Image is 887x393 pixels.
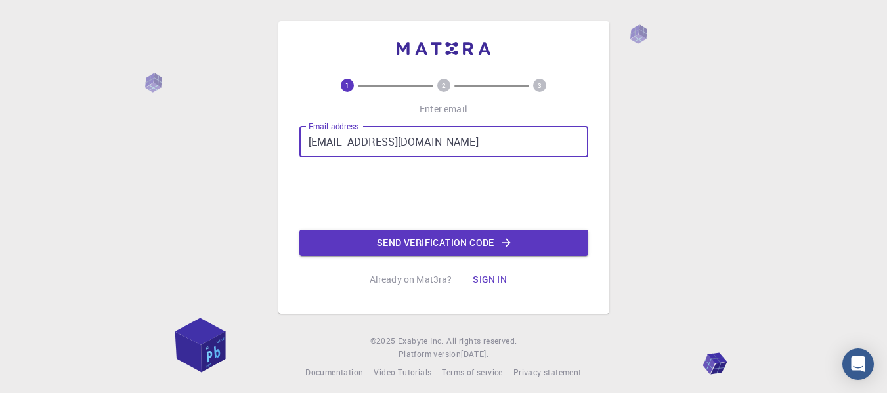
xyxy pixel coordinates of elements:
div: Open Intercom Messenger [842,348,874,380]
a: Documentation [305,366,363,379]
span: Exabyte Inc. [398,335,444,346]
a: [DATE]. [461,348,488,361]
iframe: reCAPTCHA [344,168,544,219]
button: Sign in [462,266,517,293]
span: Video Tutorials [374,367,431,377]
a: Privacy statement [513,366,582,379]
span: Terms of service [442,367,502,377]
a: Terms of service [442,366,502,379]
span: All rights reserved. [446,335,517,348]
span: Documentation [305,367,363,377]
span: [DATE] . [461,348,488,359]
text: 3 [538,81,542,90]
text: 2 [442,81,446,90]
span: © 2025 [370,335,398,348]
span: Privacy statement [513,367,582,377]
p: Already on Mat3ra? [370,273,452,286]
label: Email address [309,121,358,132]
p: Enter email [420,102,467,115]
span: Platform version [399,348,461,361]
a: Exabyte Inc. [398,335,444,348]
a: Video Tutorials [374,366,431,379]
text: 1 [345,81,349,90]
button: Send verification code [299,230,588,256]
